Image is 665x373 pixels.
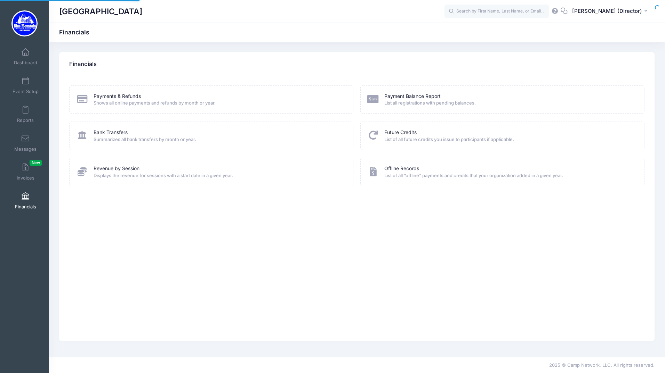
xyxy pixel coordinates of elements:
a: Future Credits [384,129,417,136]
span: 2025 © Camp Network, LLC. All rights reserved. [549,362,655,368]
span: Invoices [17,175,34,181]
a: Revenue by Session [94,165,139,172]
span: Summarizes all bank transfers by month or year. [94,136,344,143]
input: Search by First Name, Last Name, or Email... [444,5,549,18]
span: Shows all online payments and refunds by month or year. [94,100,344,107]
a: Financials [9,189,42,213]
span: Financials [15,204,36,210]
span: Reports [17,117,34,123]
a: InvoicesNew [9,160,42,184]
span: Messages [14,146,37,152]
span: Displays the revenue for sessions with a start date in a given year. [94,172,344,179]
span: [PERSON_NAME] (Director) [572,7,642,15]
a: Offline Records [384,165,419,172]
span: New [30,160,42,166]
button: [PERSON_NAME] (Director) [568,3,655,19]
a: Dashboard [9,44,42,69]
a: Messages [9,131,42,155]
img: Blue Mountain Cross Country Camp [11,10,38,36]
a: Payments & Refunds [94,93,141,100]
a: Payment Balance Report [384,93,441,100]
span: Event Setup [13,89,39,94]
span: List all registrations with pending balances. [384,100,635,107]
a: Reports [9,102,42,126]
span: Dashboard [14,60,37,66]
a: Event Setup [9,73,42,98]
span: List of all future credits you issue to participants if applicable. [384,136,635,143]
h4: Financials [69,55,97,74]
h1: Financials [59,28,95,36]
h1: [GEOGRAPHIC_DATA] [59,3,142,19]
span: List of all “offline” payments and credits that your organization added in a given year. [384,172,635,179]
a: Bank Transfers [94,129,128,136]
